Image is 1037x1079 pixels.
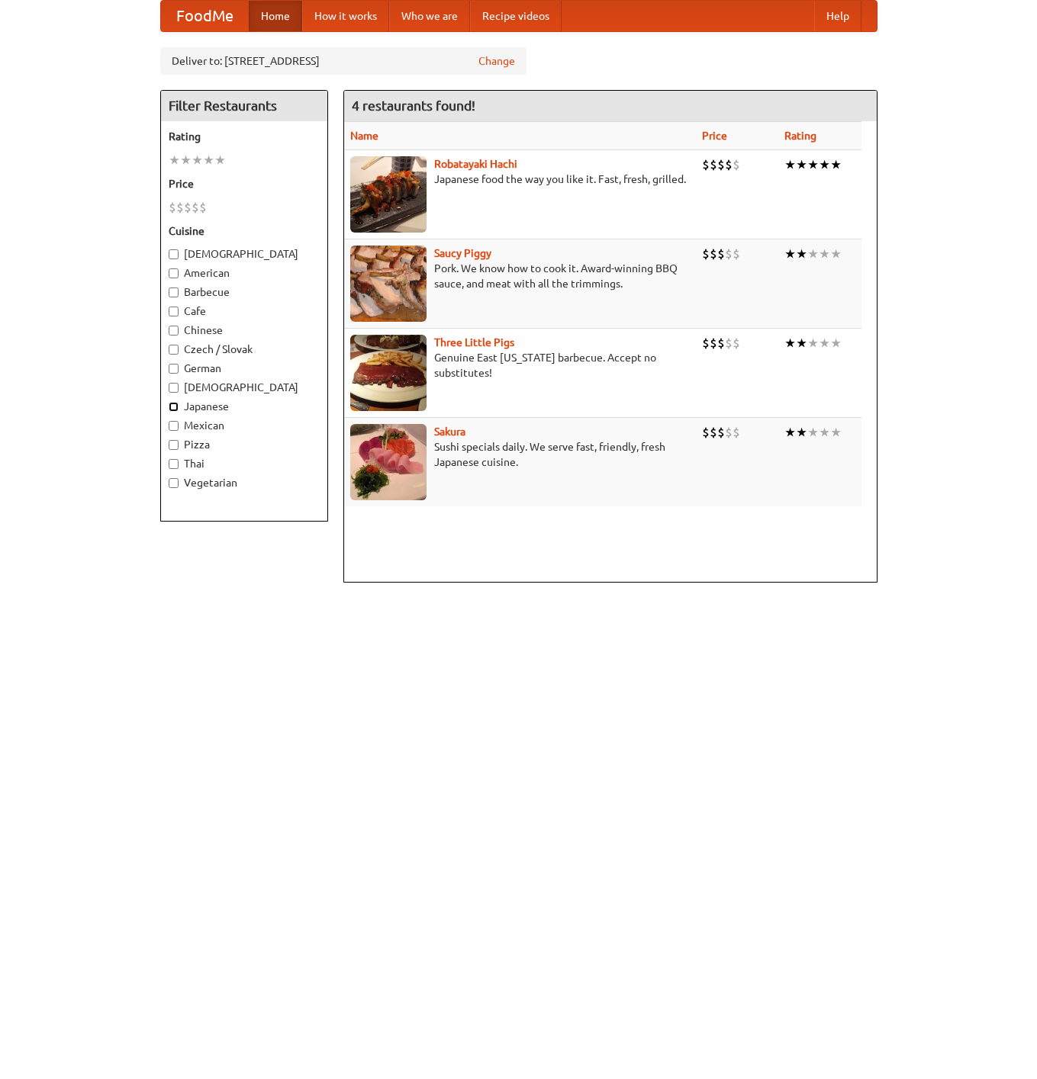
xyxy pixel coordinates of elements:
li: $ [733,246,740,262]
li: $ [733,156,740,173]
li: $ [169,199,176,216]
li: ★ [830,424,842,441]
li: ★ [784,246,796,262]
li: $ [199,199,207,216]
li: ★ [796,156,807,173]
label: Vegetarian [169,475,320,490]
label: [DEMOGRAPHIC_DATA] [169,380,320,395]
a: Recipe videos [470,1,562,31]
img: sakura.jpg [350,424,427,500]
img: saucy.jpg [350,246,427,322]
p: Japanese food the way you like it. Fast, fresh, grilled. [350,172,691,187]
a: Sakura [434,425,465,438]
li: ★ [784,335,796,352]
li: ★ [192,152,203,169]
input: German [169,364,179,374]
label: Cafe [169,303,320,319]
li: ★ [807,335,819,352]
li: ★ [819,335,830,352]
label: Thai [169,456,320,471]
label: Pizza [169,437,320,452]
li: ★ [807,156,819,173]
ng-pluralize: 4 restaurants found! [352,98,475,113]
h5: Rating [169,129,320,144]
input: American [169,268,179,278]
li: $ [725,424,733,441]
li: ★ [203,152,214,169]
li: $ [733,335,740,352]
div: Deliver to: [STREET_ADDRESS] [160,47,527,75]
input: Japanese [169,402,179,412]
li: ★ [807,424,819,441]
label: [DEMOGRAPHIC_DATA] [169,246,320,262]
li: $ [702,246,710,262]
li: $ [717,424,725,441]
li: ★ [830,156,842,173]
a: How it works [302,1,389,31]
h4: Filter Restaurants [161,91,327,121]
li: $ [717,156,725,173]
label: American [169,265,320,281]
p: Sushi specials daily. We serve fast, friendly, fresh Japanese cuisine. [350,439,691,470]
h5: Cuisine [169,223,320,239]
label: Chinese [169,323,320,338]
a: Change [478,53,515,69]
input: Cafe [169,307,179,316]
a: FoodMe [161,1,249,31]
li: $ [184,199,192,216]
input: Czech / Slovak [169,345,179,355]
a: Price [702,130,727,142]
li: ★ [180,152,192,169]
li: ★ [819,246,830,262]
input: Mexican [169,421,179,431]
label: Japanese [169,399,320,414]
li: ★ [796,335,807,352]
input: Barbecue [169,287,179,297]
li: $ [702,424,710,441]
li: $ [176,199,184,216]
h5: Price [169,176,320,191]
a: Home [249,1,302,31]
input: [DEMOGRAPHIC_DATA] [169,249,179,259]
li: $ [702,156,710,173]
li: ★ [784,424,796,441]
li: $ [710,335,717,352]
a: Help [814,1,861,31]
li: $ [733,424,740,441]
input: Chinese [169,326,179,336]
li: $ [725,246,733,262]
input: Vegetarian [169,478,179,488]
a: Three Little Pigs [434,336,514,348]
li: ★ [796,246,807,262]
a: Saucy Piggy [434,247,491,259]
label: German [169,361,320,376]
a: Robatayaki Hachi [434,158,517,170]
a: Rating [784,130,816,142]
li: $ [717,246,725,262]
input: Thai [169,459,179,469]
a: Name [350,130,378,142]
label: Mexican [169,418,320,433]
li: ★ [830,335,842,352]
input: Pizza [169,440,179,450]
li: ★ [807,246,819,262]
label: Czech / Slovak [169,342,320,357]
li: $ [717,335,725,352]
li: $ [725,156,733,173]
p: Pork. We know how to cook it. Award-winning BBQ sauce, and meat with all the trimmings. [350,261,691,291]
a: Who we are [389,1,470,31]
li: ★ [796,424,807,441]
li: ★ [784,156,796,173]
li: $ [702,335,710,352]
li: $ [192,199,199,216]
li: ★ [214,152,226,169]
label: Barbecue [169,284,320,300]
li: ★ [169,152,180,169]
li: $ [710,424,717,441]
img: robatayaki.jpg [350,156,427,233]
p: Genuine East [US_STATE] barbecue. Accept no substitutes! [350,350,691,381]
